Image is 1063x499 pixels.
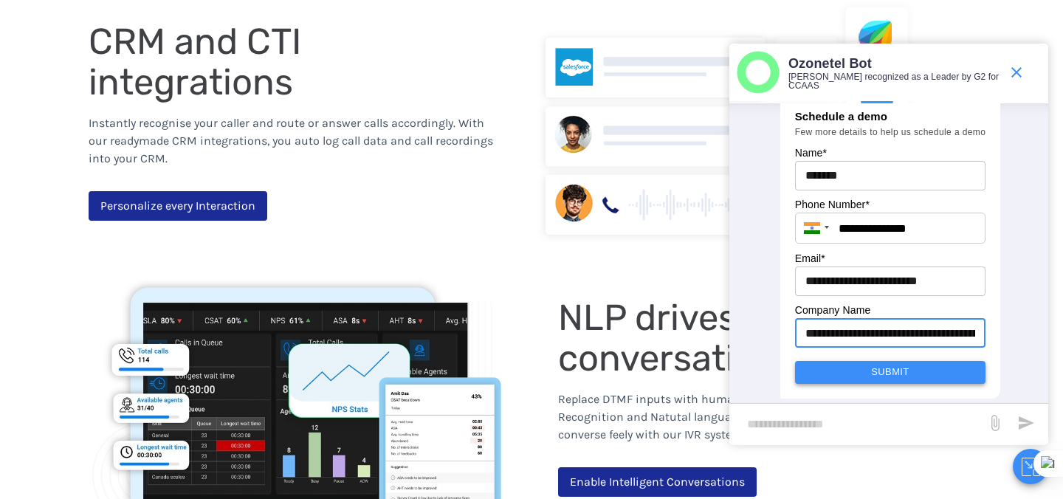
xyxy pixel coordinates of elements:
[788,55,1000,72] p: Ozonetel Bot
[788,72,1000,90] p: [PERSON_NAME] recognized as a Leader by G2 for CCAAS
[795,213,833,244] div: India: + 91
[100,199,255,213] span: Personalize every Interaction
[558,392,949,441] span: Replace DTMF inputs with human speech. Our IVR has Natural language Recognition and Natutal langu...
[1002,58,1031,87] span: end chat or minimize
[795,303,986,318] p: Company Name
[795,145,986,161] p: Name *
[795,109,986,125] p: Schedule a demo
[795,251,986,266] p: Email *
[89,191,267,221] a: Personalize every Interaction
[737,51,780,94] img: header
[558,296,872,379] span: NLP drives conversational IVR
[570,475,745,489] span: Enable Intelligent Conversations
[795,197,986,213] p: Phone Number *
[1013,449,1048,484] button: Close chat
[795,361,986,384] button: Submit
[558,467,757,497] a: Enable Intelligent Conversations
[89,116,493,165] span: Instantly recognise your caller and route or answer calls accordingly. With our readymade CRM int...
[737,411,979,438] div: new-msg-input
[795,127,986,137] span: Few more details to help us schedule a demo
[89,20,310,103] span: CRM and CTI integrations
